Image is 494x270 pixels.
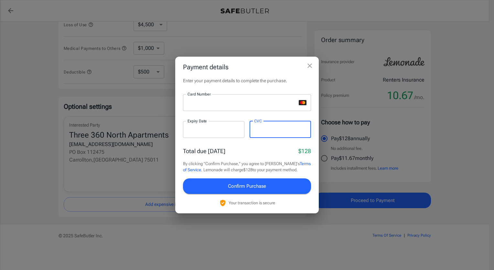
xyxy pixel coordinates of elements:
p: Your transaction is secure [229,200,275,206]
iframe: Secure CVC input frame [254,126,306,132]
p: $128 [298,147,311,155]
button: close [303,59,316,72]
label: Card Number [188,91,210,97]
p: By clicking "Confirm Purchase," you agree to [PERSON_NAME]'s . Lemonade will charge $128 to your ... [183,161,311,173]
h2: Payment details [175,57,319,77]
label: CVC [254,118,262,124]
p: Enter your payment details to complete the purchase. [183,77,311,84]
svg: mastercard [299,100,306,105]
p: Total due [DATE] [183,147,225,155]
label: Expiry Date [188,118,207,124]
iframe: Secure card number input frame [188,99,296,106]
button: Confirm Purchase [183,178,311,194]
span: Confirm Purchase [228,182,266,190]
iframe: Secure expiration date input frame [188,126,240,132]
